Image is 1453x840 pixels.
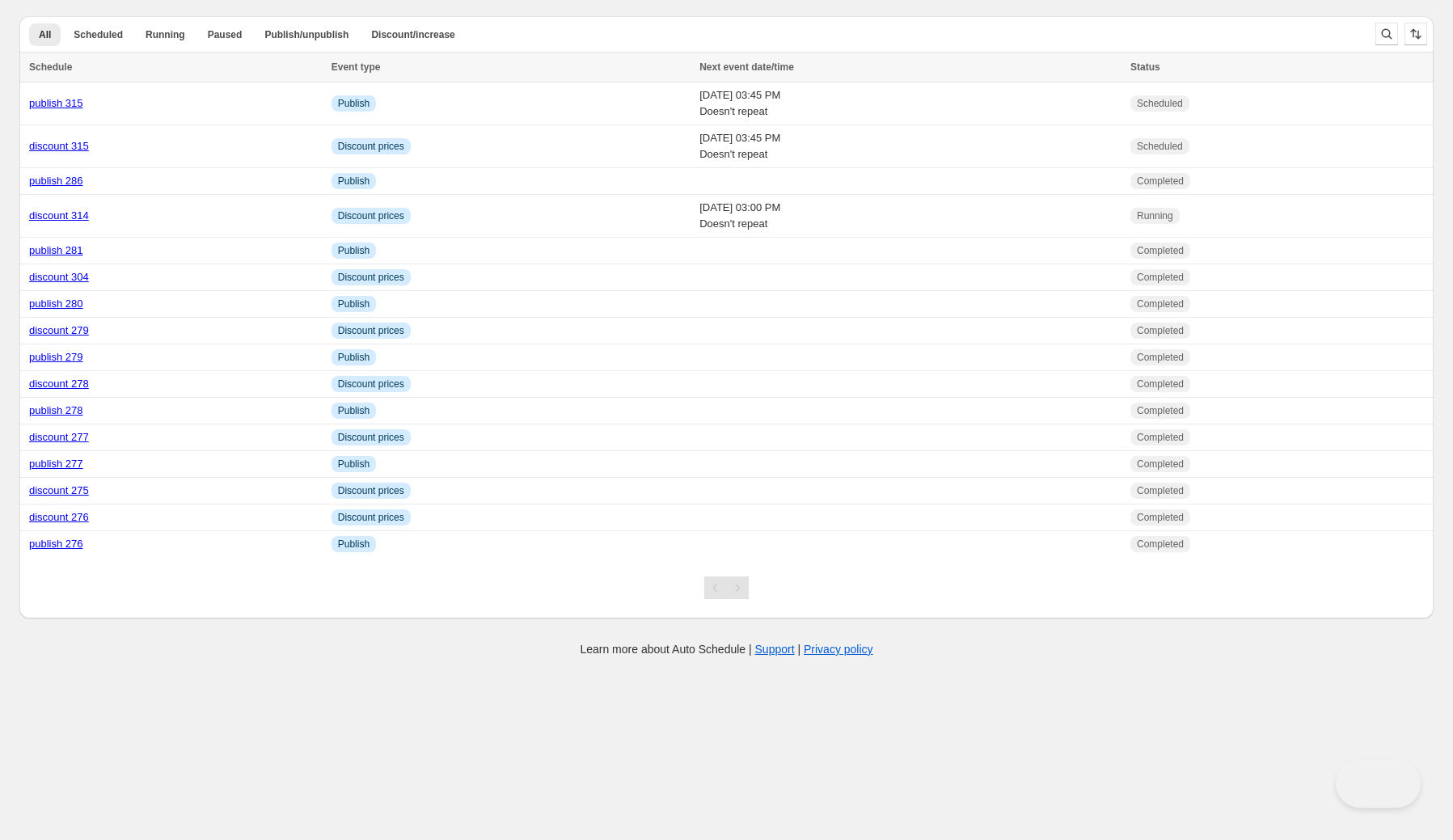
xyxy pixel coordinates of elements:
[1137,324,1184,337] span: Completed
[29,244,83,256] a: publish 281
[29,431,89,443] a: discount 277
[338,351,370,364] span: Publish
[704,576,749,599] nav: Pagination
[338,271,404,284] span: Discount prices
[338,404,370,417] span: Publish
[39,28,51,41] span: All
[1137,175,1184,188] span: Completed
[338,298,370,310] span: Publish
[1336,759,1421,808] iframe: Toggle Customer Support
[1137,298,1184,310] span: Completed
[332,61,381,73] span: Event type
[146,28,185,41] span: Running
[338,140,404,153] span: Discount prices
[29,538,83,550] a: publish 276
[1375,23,1398,45] button: Search and filter results
[338,484,404,497] span: Discount prices
[29,209,89,222] a: discount 314
[1137,511,1184,524] span: Completed
[338,324,404,337] span: Discount prices
[29,511,89,523] a: discount 276
[29,61,72,73] span: Schedule
[695,125,1126,168] td: [DATE] 03:45 PM Doesn't repeat
[74,28,123,41] span: Scheduled
[1137,378,1184,390] span: Completed
[1137,209,1173,222] span: Running
[1137,271,1184,284] span: Completed
[1137,538,1184,551] span: Completed
[29,378,89,390] a: discount 278
[755,643,795,656] a: Support
[371,28,454,41] span: Discount/increase
[29,324,89,336] a: discount 279
[29,351,83,363] a: publish 279
[1130,61,1160,73] span: Status
[1404,23,1427,45] button: Sort the results
[29,404,83,416] a: publish 278
[338,244,370,257] span: Publish
[1137,404,1184,417] span: Completed
[338,97,370,110] span: Publish
[338,378,404,390] span: Discount prices
[29,97,83,109] a: publish 315
[338,209,404,222] span: Discount prices
[29,298,83,310] a: publish 280
[580,641,872,657] p: Learn more about Auto Schedule | |
[208,28,243,41] span: Paused
[29,458,83,470] a: publish 277
[1137,244,1184,257] span: Completed
[699,61,794,73] span: Next event date/time
[29,175,83,187] a: publish 286
[264,28,348,41] span: Publish/unpublish
[338,538,370,551] span: Publish
[695,195,1126,238] td: [DATE] 03:00 PM Doesn't repeat
[29,271,89,283] a: discount 304
[804,643,873,656] a: Privacy policy
[1137,140,1183,153] span: Scheduled
[1137,484,1184,497] span: Completed
[1137,431,1184,444] span: Completed
[338,431,404,444] span: Discount prices
[1137,351,1184,364] span: Completed
[695,82,1126,125] td: [DATE] 03:45 PM Doesn't repeat
[338,458,370,471] span: Publish
[1137,458,1184,471] span: Completed
[338,175,370,188] span: Publish
[338,511,404,524] span: Discount prices
[1137,97,1183,110] span: Scheduled
[29,484,89,496] a: discount 275
[29,140,89,152] a: discount 315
